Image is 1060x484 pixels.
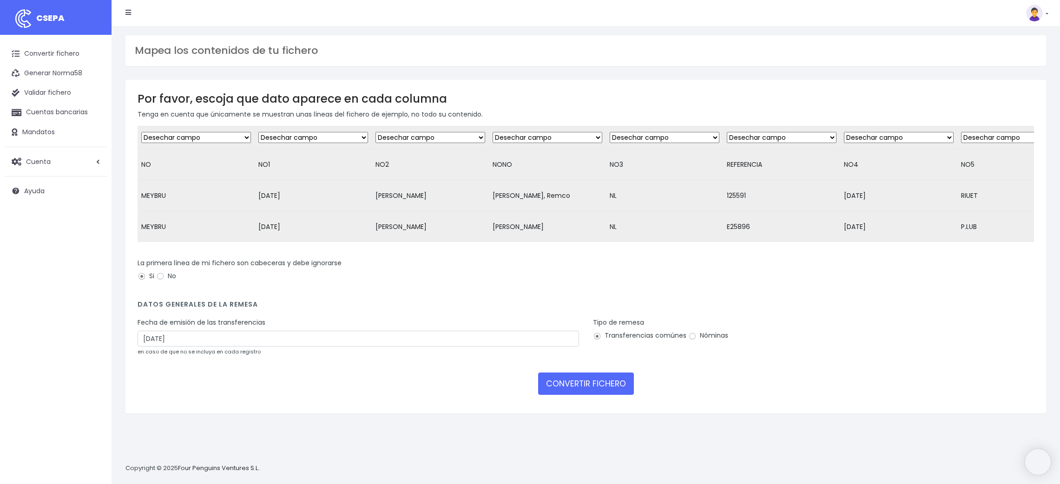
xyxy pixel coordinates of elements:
[372,180,489,211] td: [PERSON_NAME]
[372,211,489,242] td: [PERSON_NAME]
[489,180,606,211] td: [PERSON_NAME], Remco
[255,211,372,242] td: [DATE]
[24,186,45,196] span: Ayuda
[36,12,65,24] span: CSEPA
[138,211,255,242] td: MEYBRU
[606,149,723,180] td: NO3
[840,149,957,180] td: NO4
[138,180,255,211] td: MEYBRU
[125,464,261,473] p: Copyright © 2025 .
[5,44,107,64] a: Convertir fichero
[26,157,51,166] span: Cuenta
[138,318,265,327] label: Fecha de emisión de las transferencias
[489,211,606,242] td: [PERSON_NAME]
[1026,5,1043,21] img: profile
[138,92,1034,105] h3: Por favor, escoja que dato aparece en cada columna
[135,45,1037,57] h3: Mapea los contenidos de tu fichero
[5,64,107,83] a: Generar Norma58
[5,83,107,103] a: Validar fichero
[840,180,957,211] td: [DATE]
[12,7,35,30] img: logo
[5,123,107,142] a: Mandatos
[840,211,957,242] td: [DATE]
[255,149,372,180] td: NO1
[593,331,686,340] label: Transferencias comúnes
[138,149,255,180] td: NO
[5,152,107,171] a: Cuenta
[372,149,489,180] td: NO2
[255,180,372,211] td: [DATE]
[138,258,342,268] label: La primera línea de mi fichero son cabeceras y debe ignorarse
[593,318,644,327] label: Tipo de remesa
[606,211,723,242] td: NL
[178,464,259,472] a: Four Penguins Ventures S.L.
[489,149,606,180] td: NONO
[156,271,176,281] label: No
[138,271,154,281] label: Si
[5,181,107,201] a: Ayuda
[723,149,840,180] td: REFERENCIA
[5,103,107,122] a: Cuentas bancarias
[688,331,728,340] label: Nóminas
[138,109,1034,119] p: Tenga en cuenta que únicamente se muestran unas líneas del fichero de ejemplo, no todo su contenido.
[138,348,261,355] small: en caso de que no se incluya en cada registro
[723,211,840,242] td: E25896
[606,180,723,211] td: NL
[723,180,840,211] td: 125591
[538,373,634,395] button: CONVERTIR FICHERO
[138,301,1034,313] h4: Datos generales de la remesa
